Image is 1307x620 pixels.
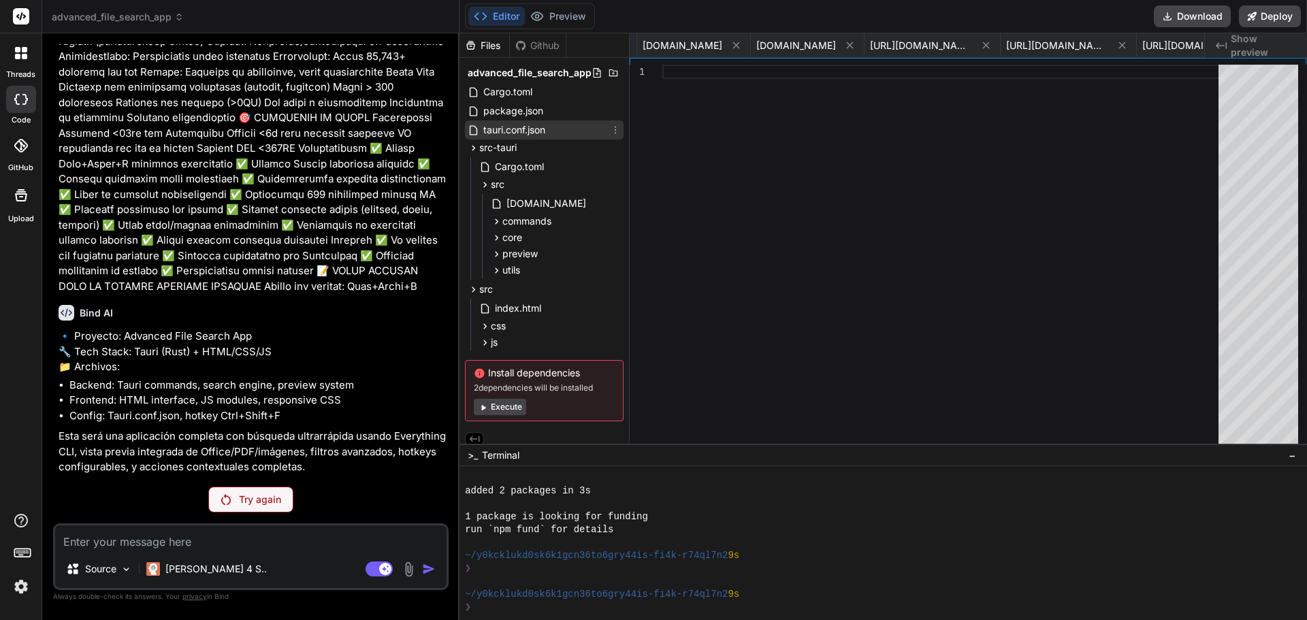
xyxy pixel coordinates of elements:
span: − [1289,448,1296,462]
div: Github [510,39,566,52]
span: Terminal [482,448,519,462]
span: index.html [494,300,543,316]
span: [URL][DOMAIN_NAME] [1006,39,1108,52]
span: Cargo.toml [482,84,534,100]
img: settings [10,575,33,598]
span: [DOMAIN_NAME] [505,195,587,212]
span: advanced_file_search_app [468,66,592,80]
button: − [1286,444,1299,466]
img: attachment [401,561,417,577]
label: threads [6,69,35,80]
p: Esta será una aplicación completa con búsqueda ultrarrápida usando Everything CLI, vista previa i... [59,429,446,475]
span: src [491,178,504,191]
span: Cargo.toml [494,159,545,175]
img: Claude 4 Sonnet [146,562,160,576]
button: Deploy [1239,5,1301,27]
span: ❯ [465,601,472,614]
span: core [502,231,522,244]
p: 🔹 Proyecto: Advanced File Search App 🔧 Tech Stack: Tauri (Rust) + HTML/CSS/JS 📁 Archivos: [59,329,446,375]
span: run `npm fund` for details [465,523,613,536]
label: Upload [8,213,34,225]
span: 9s [728,549,739,562]
label: code [12,114,31,126]
span: package.json [482,103,545,119]
span: [URL][DOMAIN_NAME] [870,39,972,52]
span: commands [502,214,551,228]
button: Preview [525,7,592,26]
li: Frontend: HTML interface, JS modules, responsive CSS [69,393,446,408]
span: advanced_file_search_app [52,10,184,24]
span: src-tauri [479,141,517,154]
span: css [491,319,506,333]
button: Download [1154,5,1231,27]
span: added 2 packages in 3s [465,485,591,497]
span: 1 package is looking for funding [465,510,648,523]
p: [PERSON_NAME] 4 S.. [165,562,267,576]
h6: Bind AI [80,306,113,320]
img: Pick Models [120,564,132,575]
span: ~/y0kcklukd0sk6k1gcn36to6gry44is-fi4k-r74ql7n2 [465,549,728,562]
span: [DOMAIN_NAME] [643,39,722,52]
span: 9s [728,588,739,601]
span: privacy [182,592,207,600]
span: tauri.conf.json [482,122,547,138]
span: utils [502,263,520,277]
span: ❯ [465,562,472,575]
button: Execute [474,399,526,415]
span: Install dependencies [474,366,615,380]
span: [URL][DOMAIN_NAME] [1142,39,1244,52]
img: icon [422,562,436,576]
span: preview [502,247,538,261]
span: src [479,282,493,296]
p: Try again [239,493,281,506]
p: Source [85,562,116,576]
span: >_ [468,448,478,462]
span: Show preview [1231,32,1296,59]
li: Backend: Tauri commands, search engine, preview system [69,378,446,393]
p: Always double-check its answers. Your in Bind [53,590,449,603]
span: js [491,336,498,349]
span: [DOMAIN_NAME] [756,39,836,52]
img: Retry [221,494,231,505]
button: Editor [468,7,525,26]
div: Files [459,39,509,52]
li: Config: Tauri.conf.json, hotkey Ctrl+Shift+F [69,408,446,424]
div: 1 [630,65,645,79]
span: 2 dependencies will be installed [474,382,615,393]
label: GitHub [8,162,33,174]
span: ~/y0kcklukd0sk6k1gcn36to6gry44is-fi4k-r74ql7n2 [465,588,728,601]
